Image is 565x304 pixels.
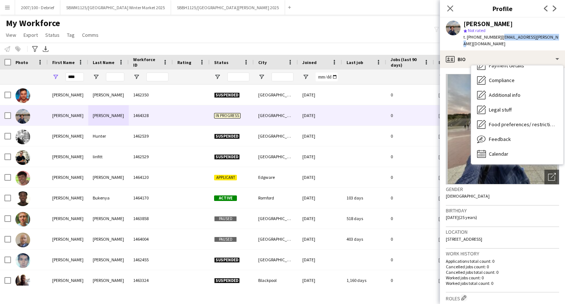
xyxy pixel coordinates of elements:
div: 0 [386,146,434,167]
div: [PERSON_NAME] [48,188,88,208]
span: Jobs (last 90 days) [391,57,421,68]
div: 1463324 [129,270,173,290]
span: Calendar [489,151,508,157]
div: 0 [386,85,434,105]
div: Open photos pop-in [544,170,559,184]
div: 1462455 [129,250,173,270]
a: Export [21,30,41,40]
h3: Work history [446,250,559,257]
span: Tag [67,32,75,38]
span: Additional info [489,92,520,98]
a: Comms [79,30,102,40]
span: My Workforce [6,18,60,29]
div: [PERSON_NAME] [463,21,513,27]
div: [GEOGRAPHIC_DATA] [254,208,298,229]
div: [PERSON_NAME] [88,85,129,105]
span: Feedback [489,136,511,142]
div: 1463858 [129,208,173,229]
h3: Profile [440,4,565,13]
div: [GEOGRAPHIC_DATA] [254,250,298,270]
div: 1464170 [129,188,173,208]
span: Email [438,60,450,65]
div: 1462350 [129,85,173,105]
div: [PERSON_NAME] [48,208,88,229]
button: SBWM1125/[GEOGRAPHIC_DATA] Winter Market 2025 [60,0,171,15]
button: Open Filter Menu [258,74,265,80]
span: Legal stuff [489,106,512,113]
div: Romford [254,188,298,208]
span: [DATE] (25 years) [446,215,477,220]
p: Cancelled jobs count: 0 [446,264,559,269]
img: Josh Hunter [15,130,30,144]
span: City [258,60,267,65]
span: Status [214,60,228,65]
div: 0 [386,250,434,270]
img: Josh Bannister [15,88,30,103]
div: Payment details [471,58,563,73]
button: Open Filter Menu [52,74,59,80]
span: Suspended [214,92,240,98]
div: [GEOGRAPHIC_DATA] [254,126,298,146]
div: 0 [386,167,434,187]
div: [DATE] [298,167,342,187]
div: [GEOGRAPHIC_DATA] [254,146,298,167]
span: Payment details [489,62,524,69]
div: [GEOGRAPHIC_DATA] [254,105,298,126]
span: | [EMAIL_ADDRESS][PERSON_NAME][DOMAIN_NAME] [463,34,558,46]
span: Suspended [214,257,240,263]
div: [PERSON_NAME] [48,270,88,290]
div: 1464120 [129,167,173,187]
div: [PERSON_NAME] [48,250,88,270]
div: Feedback [471,132,563,146]
img: Josh Davidson-Craig [15,109,30,124]
div: 403 days [342,229,386,249]
input: Joined Filter Input [316,73,338,81]
span: Applicant [214,175,237,180]
div: [PERSON_NAME] [48,105,88,126]
div: 0 [386,270,434,290]
span: t. [PHONE_NUMBER] [463,34,502,40]
img: Joshua Donaldson [15,212,30,227]
div: [PERSON_NAME] [88,105,129,126]
a: Status [42,30,63,40]
div: Compliance [471,73,563,88]
img: josh linfitt [15,150,30,165]
div: [PERSON_NAME] [88,167,129,187]
div: 0 [386,229,434,249]
span: First Name [52,60,75,65]
button: Open Filter Menu [93,74,99,80]
span: Comms [82,32,99,38]
span: Compliance [489,77,515,84]
div: [DATE] [298,208,342,229]
div: 1,160 days [342,270,386,290]
span: Last job [347,60,363,65]
div: Edgware [254,167,298,187]
div: 0 [386,188,434,208]
div: [PERSON_NAME] [48,85,88,105]
p: Worked jobs total count: 0 [446,280,559,286]
button: Open Filter Menu [214,74,221,80]
div: [GEOGRAPHIC_DATA] [254,229,298,249]
div: [DATE] [298,126,342,146]
span: Not rated [468,28,486,33]
span: [DEMOGRAPHIC_DATA] [446,193,490,199]
div: [DATE] [298,250,342,270]
div: 103 days [342,188,386,208]
span: Export [24,32,38,38]
div: 1462539 [129,126,173,146]
div: [PERSON_NAME] [88,270,129,290]
input: City Filter Input [271,73,294,81]
div: Blackpool [254,270,298,290]
span: Active [214,195,237,201]
div: [DATE] [298,146,342,167]
div: [DATE] [298,105,342,126]
span: Suspended [214,278,240,283]
span: Last Name [93,60,114,65]
h3: Roles [446,294,559,302]
a: View [3,30,19,40]
div: Food preferences/ restrictions [471,117,563,132]
app-action-btn: Export XLSX [41,45,50,53]
div: linfitt [88,146,129,167]
div: Bukenya [88,188,129,208]
div: 1462529 [129,146,173,167]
